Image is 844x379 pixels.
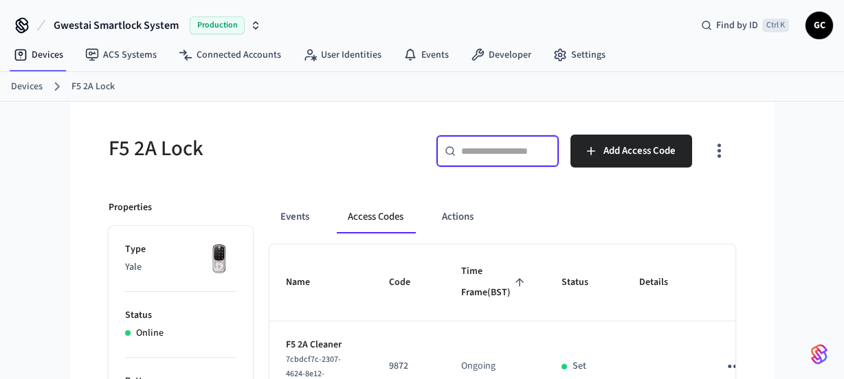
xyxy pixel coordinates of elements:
[125,308,236,323] p: Status
[3,43,74,67] a: Devices
[292,43,392,67] a: User Identities
[392,43,460,67] a: Events
[202,242,236,277] img: Yale Assure Touchscreen Wifi Smart Lock, Satin Nickel, Front
[431,200,485,233] button: Actions
[190,16,245,34] span: Production
[807,13,832,38] span: GC
[570,135,692,168] button: Add Access Code
[460,43,542,67] a: Developer
[74,43,168,67] a: ACS Systems
[716,19,758,32] span: Find by ID
[71,80,115,94] a: F5 2A Lock
[389,272,428,293] span: Code
[269,200,735,233] div: ant example
[109,200,152,215] p: Properties
[136,326,164,341] p: Online
[762,19,789,32] span: Ctrl K
[286,338,356,352] p: F5 2A Cleaner
[562,272,606,293] span: Status
[542,43,617,67] a: Settings
[168,43,292,67] a: Connected Accounts
[603,142,676,160] span: Add Access Code
[690,13,800,38] div: Find by IDCtrl K
[54,17,179,34] span: Gwestai Smartlock System
[11,80,43,94] a: Devices
[639,272,686,293] span: Details
[109,135,414,163] h5: F5 2A Lock
[461,261,529,304] span: Time Frame(BST)
[269,200,320,233] button: Events
[811,343,828,365] img: SeamLogoGradient.69752ec5.svg
[389,359,428,374] p: 9872
[337,200,414,233] button: Access Codes
[806,12,833,39] button: GC
[125,260,236,275] p: Yale
[125,242,236,257] p: Type
[573,359,586,374] p: Set
[286,272,328,293] span: Name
